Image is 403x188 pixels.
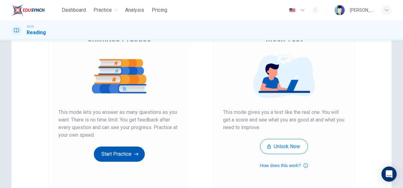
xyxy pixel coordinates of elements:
[94,147,145,162] button: Start Practice
[123,4,147,16] button: Analysis
[288,8,296,13] img: en
[125,6,144,14] span: Analysis
[11,4,45,16] img: EduSynch logo
[11,4,59,16] a: EduSynch logo
[223,109,345,131] span: This mode gives you a test like the real one. You will get a score and see what you are good at a...
[335,5,345,15] img: Profile picture
[152,6,167,14] span: Pricing
[91,4,120,16] button: Practice
[260,139,308,154] button: Unlock Now
[93,6,112,14] span: Practice
[58,109,180,139] span: This mode lets you answer as many questions as you want. There is no time limit. You get feedback...
[350,6,374,14] div: [PERSON_NAME]
[260,162,308,169] button: How does this work?
[27,24,34,29] span: IELTS
[59,4,88,16] button: Dashboard
[381,166,397,182] div: Open Intercom Messenger
[149,4,170,16] button: Pricing
[62,6,86,14] span: Dashboard
[27,29,46,36] h1: Reading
